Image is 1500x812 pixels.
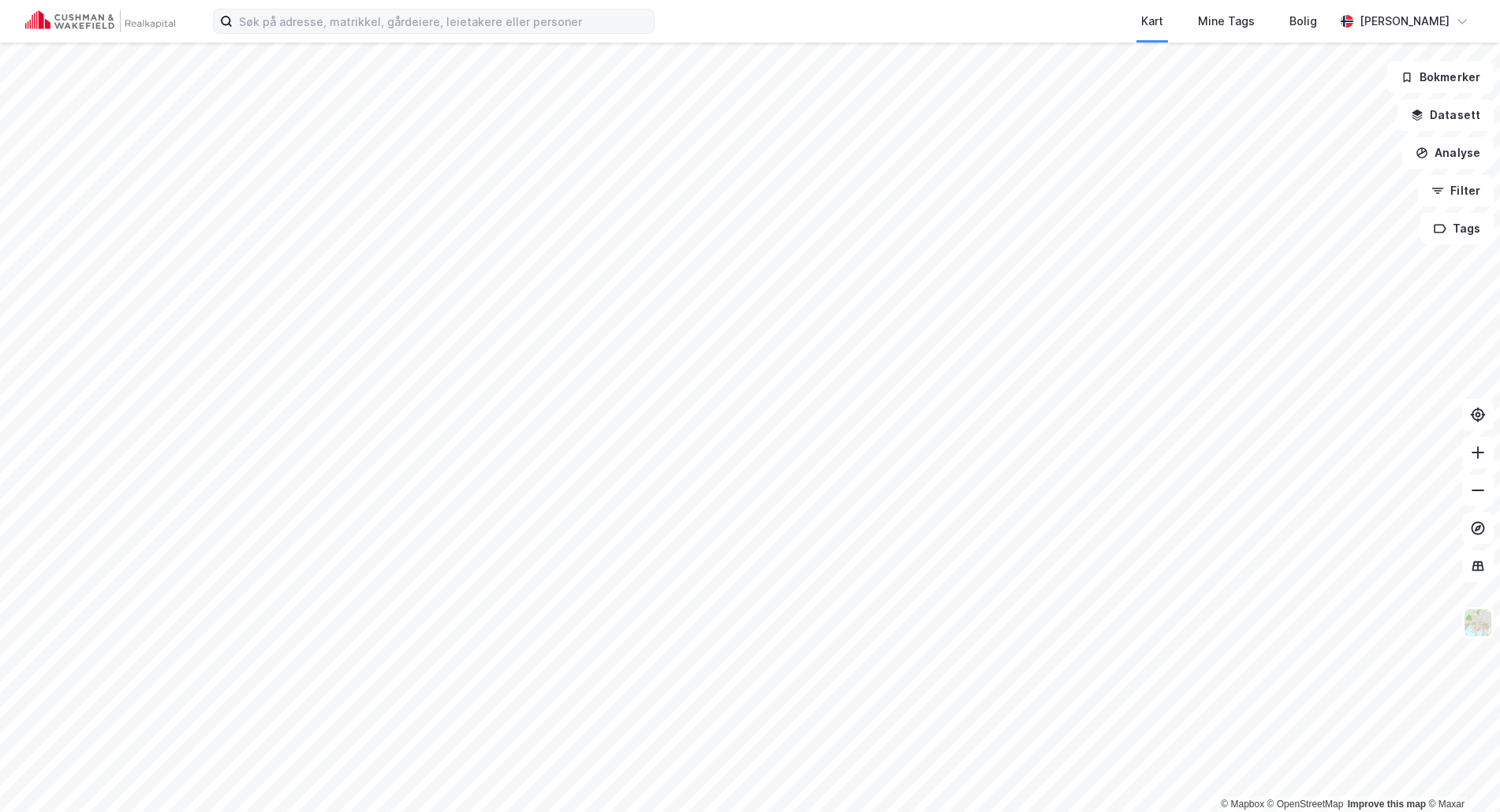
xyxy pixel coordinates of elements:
[233,9,654,33] input: Søk på adresse, matrikkel, gårdeiere, leietakere eller personer
[1221,799,1264,810] a: Mapbox
[1420,213,1494,244] button: Tags
[1463,608,1493,638] img: Z
[1141,12,1163,31] div: Kart
[1402,137,1494,169] button: Analyse
[1421,736,1500,812] div: Kontrollprogram for chat
[25,10,175,32] img: cushman-wakefield-realkapital-logo.202ea83816669bd177139c58696a8fa1.svg
[1397,99,1494,131] button: Datasett
[1348,799,1426,810] a: Improve this map
[1387,61,1494,93] button: Bokmerker
[1267,799,1344,810] a: OpenStreetMap
[1421,736,1500,812] iframe: Chat Widget
[1360,12,1450,31] div: [PERSON_NAME]
[1289,12,1317,31] div: Bolig
[1198,12,1255,31] div: Mine Tags
[1418,175,1494,207] button: Filter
